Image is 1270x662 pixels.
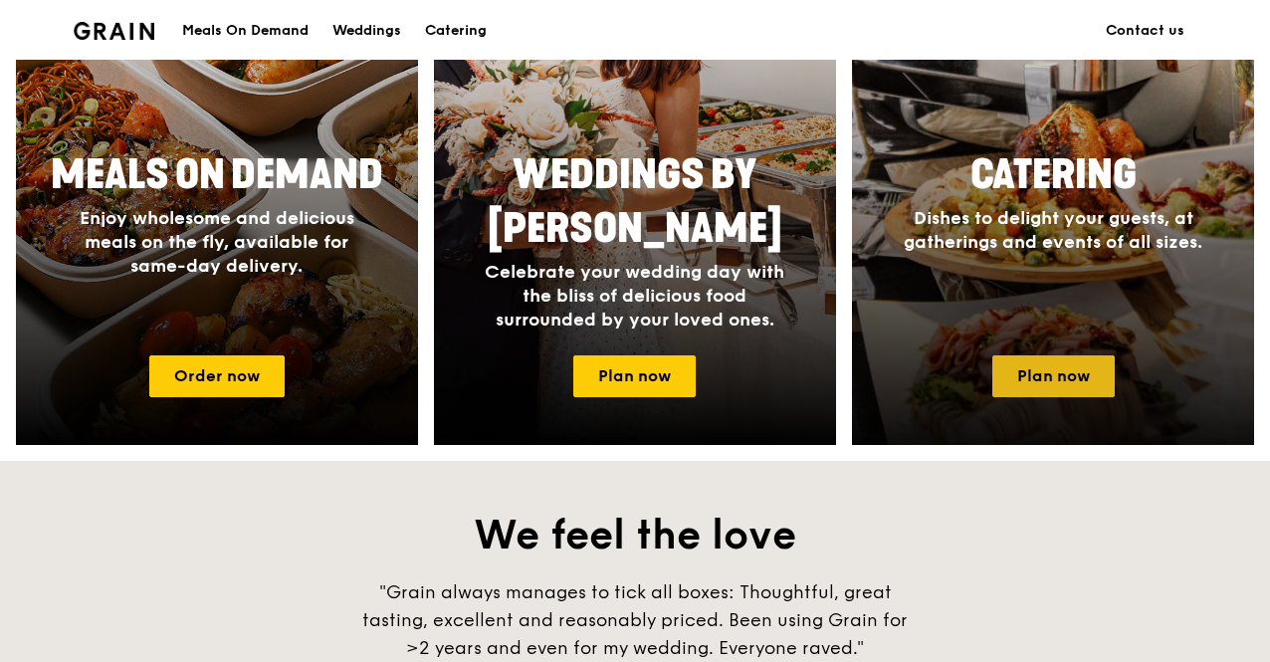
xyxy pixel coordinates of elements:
[149,355,285,397] a: Order now
[413,1,499,61] a: Catering
[1094,1,1196,61] a: Contact us
[904,207,1202,253] span: Dishes to delight your guests, at gatherings and events of all sizes.
[992,355,1115,397] a: Plan now
[74,22,154,40] img: Grain
[320,1,413,61] a: Weddings
[573,355,696,397] a: Plan now
[425,1,487,61] div: Catering
[51,151,383,199] span: Meals On Demand
[970,151,1137,199] span: Catering
[332,1,401,61] div: Weddings
[485,261,784,331] span: Celebrate your wedding day with the bliss of delicious food surrounded by your loved ones.
[336,578,934,662] div: "Grain always manages to tick all boxes: Thoughtful, great tasting, excellent and reasonably pric...
[182,1,309,61] div: Meals On Demand
[80,207,354,277] span: Enjoy wholesome and delicious meals on the fly, available for same-day delivery.
[488,151,782,253] span: Weddings by [PERSON_NAME]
